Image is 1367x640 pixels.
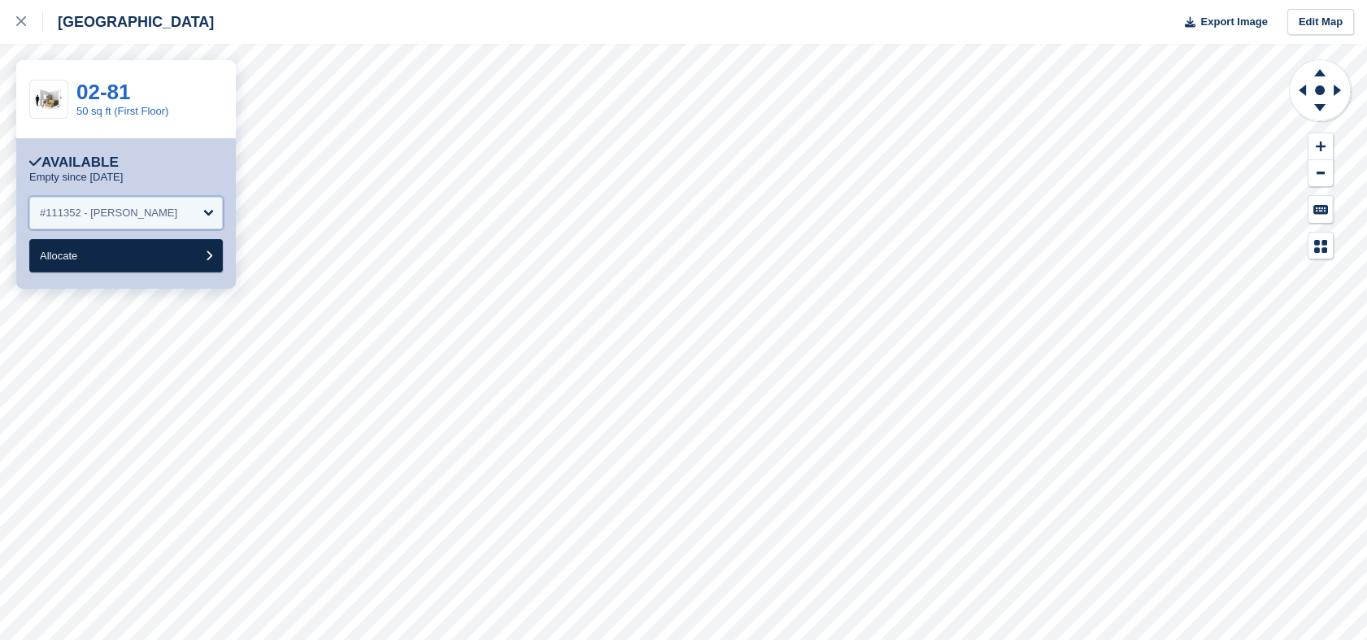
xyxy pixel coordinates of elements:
[40,205,177,221] div: #111352 - [PERSON_NAME]
[76,80,131,104] a: 02-81
[30,85,67,114] img: 50.jpg
[40,250,77,262] span: Allocate
[1308,160,1333,187] button: Zoom Out
[1308,233,1333,259] button: Map Legend
[29,239,223,272] button: Allocate
[1200,14,1267,30] span: Export Image
[1308,133,1333,160] button: Zoom In
[1175,9,1268,36] button: Export Image
[76,105,168,117] a: 50 sq ft (First Floor)
[1308,196,1333,223] button: Keyboard Shortcuts
[1287,9,1354,36] a: Edit Map
[29,155,119,171] div: Available
[29,171,123,184] p: Empty since [DATE]
[43,12,214,32] div: [GEOGRAPHIC_DATA]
